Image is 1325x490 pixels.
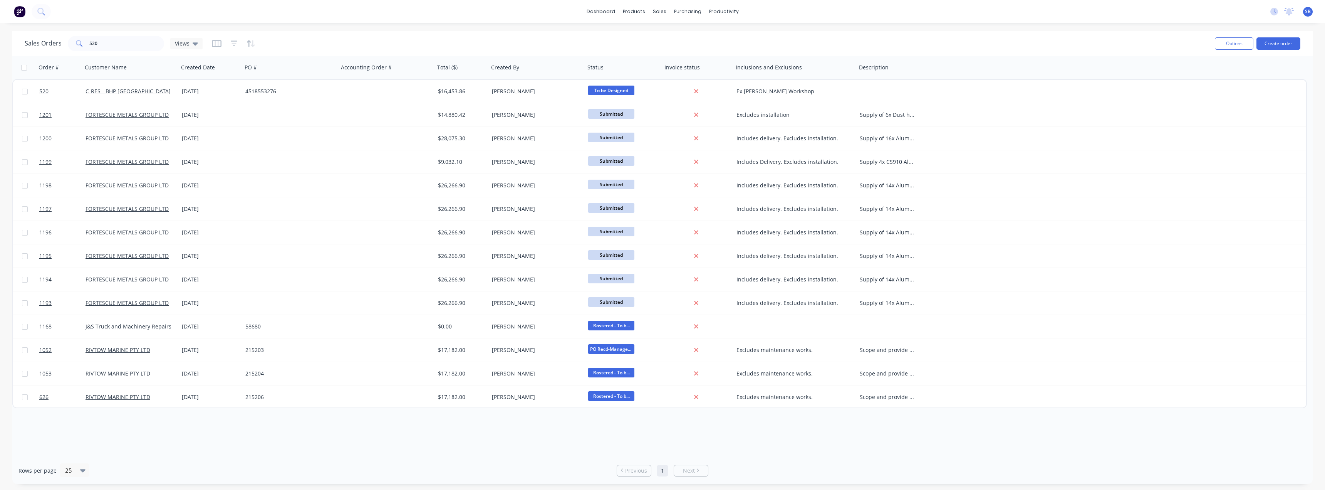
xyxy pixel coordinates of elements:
div: Supply of 14x Aluminum dust hoods painted to Fortescue specification. [860,252,915,260]
span: 1194 [39,276,52,283]
div: $9,032.10 [438,158,483,166]
div: Supply of 14x Aluminum dust hoods painted to Fortescue specification. [860,205,915,213]
a: RIVTOW MARINE PTY LTD [86,393,150,401]
div: Total ($) [437,64,458,71]
a: 1200 [39,127,86,150]
a: FORTESCUE METALS GROUP LTD [86,229,169,236]
div: [DATE] [182,393,239,401]
div: Includes Delivery. Excludes installation. [736,158,848,166]
div: [DATE] [182,370,239,377]
div: productivity [705,6,743,17]
div: [PERSON_NAME] [492,158,577,166]
div: [DATE] [182,111,239,119]
div: Includes delivery. Excludes installation. [736,135,848,142]
a: dashboard [583,6,619,17]
div: Customer Name [85,64,127,71]
div: [DATE] [182,346,239,354]
a: FORTESCUE METALS GROUP LTD [86,182,169,189]
div: $26,266.90 [438,252,483,260]
div: Ex [PERSON_NAME] Workshop [736,88,848,95]
div: Excludes maintenance works. [736,346,848,354]
div: [DATE] [182,158,239,166]
div: Created Date [181,64,215,71]
div: 215206 [245,393,331,401]
a: Previous page [617,467,651,475]
div: Excludes maintenance works. [736,370,848,377]
a: J&S Truck and Machinery Repairs [86,323,171,330]
a: FORTESCUE METALS GROUP LTD [86,135,169,142]
div: [DATE] [182,299,239,307]
div: Created By [491,64,519,71]
a: 1193 [39,291,86,315]
span: 1168 [39,323,52,330]
div: $17,182.00 [438,370,483,377]
a: 1196 [39,221,86,244]
div: [PERSON_NAME] [492,88,577,95]
span: 1053 [39,370,52,377]
span: 1198 [39,182,52,189]
div: [PERSON_NAME] [492,370,577,377]
a: 1052 [39,338,86,362]
div: Excludes installation [736,111,848,119]
div: [DATE] [182,88,239,95]
a: 1053 [39,362,86,385]
a: Page 1 is your current page [657,465,668,477]
a: 1194 [39,268,86,291]
a: 520 [39,80,86,103]
div: Invoice status [664,64,700,71]
div: [PERSON_NAME] [492,393,577,401]
div: [DATE] [182,182,239,189]
div: $0.00 [438,323,483,330]
div: Excludes maintenance works. [736,393,848,401]
div: [PERSON_NAME] [492,229,577,236]
span: Rows per page [18,467,57,475]
div: Inclusions and Exclusions [736,64,802,71]
span: Submitted [588,203,634,213]
a: 1168 [39,315,86,338]
span: Submitted [588,227,634,236]
a: FORTESCUE METALS GROUP LTD [86,252,169,259]
a: 1199 [39,150,86,173]
div: Order # [39,64,59,71]
img: Factory [14,6,25,17]
a: RIVTOW MARINE PTY LTD [86,346,150,354]
div: [DATE] [182,276,239,283]
div: 215203 [245,346,331,354]
span: Submitted [588,133,634,142]
a: RIVTOW MARINE PTY LTD [86,370,150,377]
div: [DATE] [182,252,239,260]
div: 4518553276 [245,88,331,95]
span: Submitted [588,297,634,307]
a: FORTESCUE METALS GROUP LTD [86,158,169,165]
div: Scope and provide report. [860,346,915,354]
a: 1198 [39,174,86,197]
div: $26,266.90 [438,182,483,189]
span: Submitted [588,250,634,260]
div: $14,880.42 [438,111,483,119]
span: 1196 [39,229,52,236]
span: 1200 [39,135,52,142]
span: Rostered - To b... [588,321,634,330]
a: FORTESCUE METALS GROUP LTD [86,276,169,283]
div: [PERSON_NAME] [492,323,577,330]
div: Supply of 14x Aluminum dust hoods painted to Fortescue specification. [860,182,915,189]
input: Search... [89,36,164,51]
div: $16,453.86 [438,88,483,95]
div: Supply of 6x Dust hoods painted to Fortescue specification [860,111,915,119]
span: SB [1305,8,1311,15]
div: Includes delivery. Excludes installation. [736,252,848,260]
div: [DATE] [182,135,239,142]
div: $26,266.90 [438,299,483,307]
div: PO # [245,64,257,71]
div: [PERSON_NAME] [492,346,577,354]
div: $26,266.90 [438,205,483,213]
span: Submitted [588,156,634,166]
a: 1197 [39,197,86,221]
div: Supply of 14x Aluminum dust hoods painted to Fortescue specification. [860,229,915,236]
span: 1197 [39,205,52,213]
a: FORTESCUE METALS GROUP LTD [86,299,169,306]
div: $28,075.30 [438,135,483,142]
span: Views [175,39,190,47]
span: Submitted [588,180,634,189]
span: 1195 [39,252,52,260]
